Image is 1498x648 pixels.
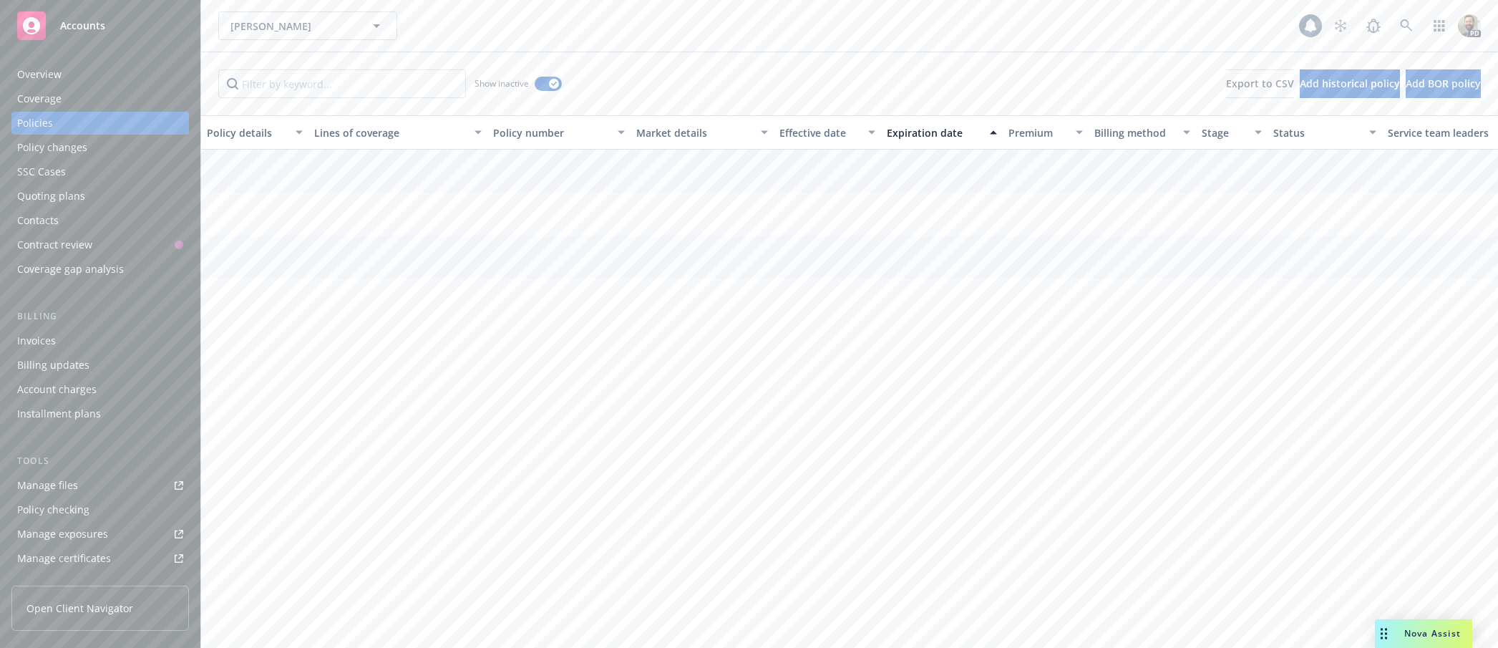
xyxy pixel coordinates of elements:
a: Overview [11,63,189,86]
button: Export to CSV [1226,69,1294,98]
span: [PERSON_NAME] [230,19,354,34]
div: Contract review [17,233,92,256]
a: Coverage gap analysis [11,258,189,281]
div: Premium [1008,125,1067,140]
a: Policies [11,112,189,135]
div: Effective date [779,125,860,140]
div: Coverage gap analysis [17,258,124,281]
div: Manage exposures [17,523,108,546]
div: Status [1273,125,1361,140]
div: Policy changes [17,136,87,159]
span: Open Client Navigator [26,601,133,616]
button: Premium [1003,115,1089,150]
span: Show inactive [475,77,529,90]
div: Billing method [1094,125,1174,140]
button: Nova Assist [1375,619,1472,648]
input: Filter by keyword... [218,69,466,98]
span: Accounts [60,20,105,32]
a: Billing updates [11,354,189,377]
div: Policy checking [17,498,89,521]
a: Manage files [11,474,189,497]
a: SSC Cases [11,160,189,183]
button: Lines of coverage [308,115,487,150]
a: Invoices [11,329,189,352]
div: Overview [17,63,62,86]
button: Stage [1196,115,1268,150]
div: Drag to move [1375,619,1393,648]
a: Accounts [11,6,189,46]
button: Billing method [1089,115,1196,150]
a: Contacts [11,209,189,232]
div: Stage [1202,125,1246,140]
button: [PERSON_NAME] [218,11,397,40]
span: Export to CSV [1226,77,1294,90]
div: Account charges [17,378,97,401]
div: Contacts [17,209,59,232]
img: photo [1458,14,1481,37]
button: Market details [631,115,774,150]
div: Invoices [17,329,56,352]
span: Add BOR policy [1406,77,1481,90]
button: Effective date [774,115,881,150]
div: Manage files [17,474,78,497]
a: Coverage [11,87,189,110]
a: Account charges [11,378,189,401]
div: Policy details [207,125,287,140]
span: Nova Assist [1404,627,1461,639]
div: Policy number [493,125,609,140]
button: Policy number [487,115,631,150]
a: Policy checking [11,498,189,521]
button: Add historical policy [1300,69,1400,98]
div: Market details [636,125,752,140]
button: Status [1268,115,1382,150]
a: Switch app [1425,11,1454,40]
span: Add historical policy [1300,77,1400,90]
a: Contract review [11,233,189,256]
div: Billing updates [17,354,89,377]
a: Report a Bug [1359,11,1388,40]
div: Quoting plans [17,185,85,208]
a: Manage certificates [11,547,189,570]
div: Manage certificates [17,547,111,570]
button: Policy details [201,115,308,150]
div: SSC Cases [17,160,66,183]
div: Billing [11,309,189,324]
div: Tools [11,454,189,468]
a: Search [1392,11,1421,40]
div: Lines of coverage [314,125,466,140]
a: Quoting plans [11,185,189,208]
div: Policies [17,112,53,135]
a: Installment plans [11,402,189,425]
a: Manage exposures [11,523,189,546]
div: Coverage [17,87,62,110]
a: Stop snowing [1326,11,1355,40]
a: Policy changes [11,136,189,159]
div: Manage BORs [17,571,84,594]
div: Expiration date [887,125,981,140]
button: Expiration date [881,115,1003,150]
div: Installment plans [17,402,101,425]
a: Manage BORs [11,571,189,594]
button: Add BOR policy [1406,69,1481,98]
